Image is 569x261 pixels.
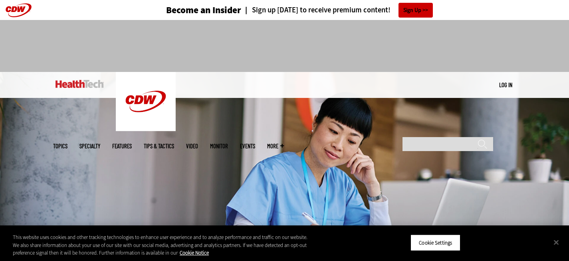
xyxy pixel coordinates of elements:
div: User menu [499,81,512,89]
span: Specialty [79,143,100,149]
button: Close [547,233,565,251]
a: More information about your privacy [180,249,209,256]
img: Home [56,80,104,88]
a: Events [240,143,255,149]
a: Log in [499,81,512,88]
a: Sign Up [398,3,433,18]
a: Become an Insider [136,6,241,15]
a: MonITor [210,143,228,149]
button: Cookie Settings [410,234,460,251]
span: More [267,143,284,149]
iframe: advertisement [139,28,430,64]
h3: Become an Insider [166,6,241,15]
a: Video [186,143,198,149]
div: This website uses cookies and other tracking technologies to enhance user experience and to analy... [13,233,313,257]
a: Tips & Tactics [144,143,174,149]
img: Home [116,72,176,131]
span: Topics [53,143,67,149]
a: Sign up [DATE] to receive premium content! [241,6,391,14]
a: CDW [116,125,176,133]
a: Features [112,143,132,149]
